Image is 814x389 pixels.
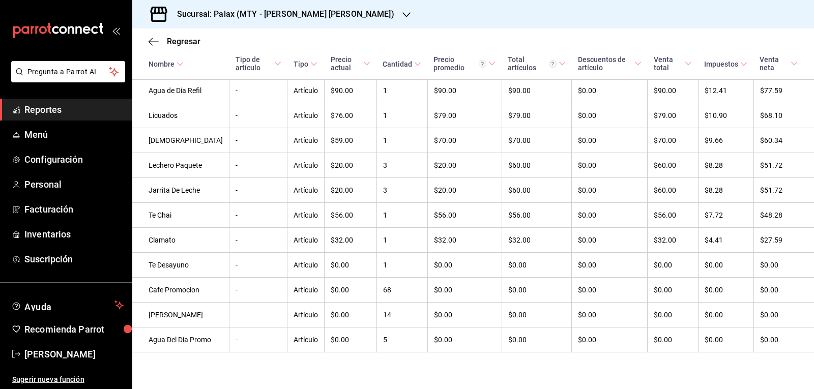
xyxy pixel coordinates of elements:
[648,178,698,203] td: $60.00
[132,78,229,103] td: Agua de Dia Refil
[229,228,287,253] td: -
[572,178,648,203] td: $0.00
[704,60,738,68] div: Impuestos
[325,228,377,253] td: $32.00
[376,303,427,327] td: 14
[132,228,229,253] td: Clamato
[648,103,698,128] td: $79.00
[24,103,124,116] span: Reportes
[508,55,565,72] span: Total artículos
[229,153,287,178] td: -
[132,103,229,128] td: Licuados
[24,227,124,241] span: Inventarios
[753,153,814,178] td: $51.72
[648,303,698,327] td: $0.00
[578,55,642,72] span: Descuentos de artículo
[572,128,648,153] td: $0.00
[149,60,175,68] div: Nombre
[648,153,698,178] td: $60.00
[427,278,502,303] td: $0.00
[376,203,427,228] td: 1
[229,327,287,352] td: -
[572,153,648,178] td: $0.00
[236,55,281,72] span: Tipo de artículo
[7,74,125,84] a: Pregunta a Parrot AI
[572,253,648,278] td: $0.00
[698,303,753,327] td: $0.00
[572,228,648,253] td: $0.00
[427,103,502,128] td: $79.00
[325,78,377,103] td: $90.00
[753,178,814,203] td: $51.72
[572,78,648,103] td: $0.00
[427,303,502,327] td: $0.00
[229,203,287,228] td: -
[572,278,648,303] td: $0.00
[376,327,427,352] td: 5
[572,203,648,228] td: $0.00
[502,103,571,128] td: $79.00
[502,203,571,228] td: $56.00
[572,327,648,352] td: $0.00
[132,153,229,178] td: Lechero Paquete
[132,203,229,228] td: Te Chai
[433,55,486,72] div: Precio promedio
[11,61,125,82] button: Pregunta a Parrot AI
[698,103,753,128] td: $10.90
[376,153,427,178] td: 3
[654,55,692,72] span: Venta total
[648,327,698,352] td: $0.00
[132,253,229,278] td: Te Desayuno
[229,128,287,153] td: -
[287,327,325,352] td: Artículo
[753,78,814,103] td: $77.59
[287,278,325,303] td: Artículo
[287,178,325,203] td: Artículo
[753,327,814,352] td: $0.00
[502,228,571,253] td: $32.00
[648,128,698,153] td: $70.00
[24,299,110,311] span: Ayuda
[325,103,377,128] td: $76.00
[427,128,502,153] td: $70.00
[287,228,325,253] td: Artículo
[325,178,377,203] td: $20.00
[287,78,325,103] td: Artículo
[24,322,124,336] span: Recomienda Parrot
[376,278,427,303] td: 68
[376,78,427,103] td: 1
[502,153,571,178] td: $60.00
[753,203,814,228] td: $48.28
[753,253,814,278] td: $0.00
[502,278,571,303] td: $0.00
[287,303,325,327] td: Artículo
[698,278,753,303] td: $0.00
[427,203,502,228] td: $56.00
[24,128,124,141] span: Menú
[502,128,571,153] td: $70.00
[236,55,272,72] div: Tipo de artículo
[24,252,124,266] span: Suscripción
[427,178,502,203] td: $20.00
[132,327,229,352] td: Agua Del Dia Promo
[169,8,394,20] h3: Sucursal: Palax (MTY - [PERSON_NAME] [PERSON_NAME])
[698,78,753,103] td: $12.41
[698,153,753,178] td: $8.28
[376,228,427,253] td: 1
[325,327,377,352] td: $0.00
[383,60,412,68] div: Cantidad
[383,60,421,68] span: Cantidad
[508,55,556,72] div: Total artículos
[12,374,124,385] span: Sugerir nueva función
[427,253,502,278] td: $0.00
[287,203,325,228] td: Artículo
[167,37,200,46] span: Regresar
[648,253,698,278] td: $0.00
[549,60,557,68] svg: El total artículos considera cambios de precios en los artículos así como costos adicionales por ...
[698,203,753,228] td: $7.72
[427,153,502,178] td: $20.00
[753,228,814,253] td: $27.59
[376,178,427,203] td: 3
[502,178,571,203] td: $60.00
[753,303,814,327] td: $0.00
